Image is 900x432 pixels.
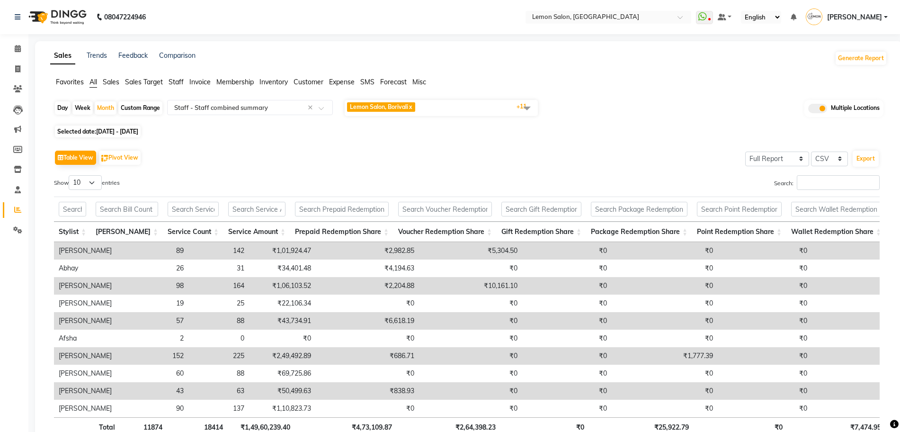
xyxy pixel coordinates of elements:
[380,78,407,86] span: Forecast
[316,277,419,295] td: ₹2,204.88
[316,312,419,330] td: ₹6,618.19
[350,103,408,110] span: Lemon Salon, Borivali
[95,101,116,115] div: Month
[188,312,249,330] td: 88
[54,242,116,260] td: [PERSON_NAME]
[54,175,120,190] label: Show entries
[249,382,316,400] td: ₹50,499.63
[612,347,718,365] td: ₹1,777.39
[69,175,102,190] select: Showentries
[522,330,612,347] td: ₹0
[360,78,374,86] span: SMS
[316,260,419,277] td: ₹4,194.63
[517,103,534,110] span: +11
[412,78,426,86] span: Misc
[56,78,84,86] span: Favorites
[806,9,822,25] img: Shadab
[54,260,116,277] td: Abhay
[316,242,419,260] td: ₹2,982.85
[54,222,91,242] th: Stylist: activate to sort column ascending
[522,242,612,260] td: ₹0
[316,382,419,400] td: ₹838.93
[692,222,786,242] th: Point Redemption Share: activate to sort column ascending
[103,78,119,86] span: Sales
[586,222,692,242] th: Package Redemption Share: activate to sort column ascending
[54,330,116,347] td: Afsha
[116,277,188,295] td: 98
[316,347,419,365] td: ₹686.71
[249,260,316,277] td: ₹34,401.48
[316,365,419,382] td: ₹0
[188,260,249,277] td: 31
[295,202,389,216] input: Search Prepaid Redemption Share
[216,78,254,86] span: Membership
[398,202,492,216] input: Search Voucher Redemption Share
[188,347,249,365] td: 225
[168,202,219,216] input: Search Service Count
[188,277,249,295] td: 164
[718,365,812,382] td: ₹0
[522,260,612,277] td: ₹0
[522,382,612,400] td: ₹0
[249,312,316,330] td: ₹43,734.91
[249,400,316,417] td: ₹1,10,823.73
[54,365,116,382] td: [PERSON_NAME]
[294,78,323,86] span: Customer
[522,295,612,312] td: ₹0
[393,222,497,242] th: Voucher Redemption Share: activate to sort column ascending
[116,295,188,312] td: 19
[89,78,97,86] span: All
[497,222,586,242] th: Gift Redemption Share: activate to sort column ascending
[797,175,880,190] input: Search:
[118,101,162,115] div: Custom Range
[419,347,522,365] td: ₹0
[55,126,141,137] span: Selected date:
[612,260,718,277] td: ₹0
[827,12,882,22] span: [PERSON_NAME]
[249,295,316,312] td: ₹22,106.34
[24,4,89,30] img: logo
[125,78,163,86] span: Sales Target
[419,382,522,400] td: ₹0
[54,277,116,295] td: [PERSON_NAME]
[99,151,141,165] button: Pivot View
[718,400,812,417] td: ₹0
[522,400,612,417] td: ₹0
[419,277,522,295] td: ₹10,161.10
[249,365,316,382] td: ₹69,725.86
[59,202,86,216] input: Search Stylist
[249,277,316,295] td: ₹1,06,103.52
[612,242,718,260] td: ₹0
[419,242,522,260] td: ₹5,304.50
[228,202,285,216] input: Search Service Amount
[522,312,612,330] td: ₹0
[718,260,812,277] td: ₹0
[718,330,812,347] td: ₹0
[316,400,419,417] td: ₹0
[419,260,522,277] td: ₹0
[188,295,249,312] td: 25
[54,400,116,417] td: [PERSON_NAME]
[419,400,522,417] td: ₹0
[116,347,188,365] td: 152
[116,400,188,417] td: 90
[188,242,249,260] td: 142
[591,202,687,216] input: Search Package Redemption Share
[408,103,412,110] a: x
[91,222,163,242] th: Bill Count: activate to sort column ascending
[163,222,223,242] th: Service Count: activate to sort column ascending
[54,382,116,400] td: [PERSON_NAME]
[249,330,316,347] td: ₹0
[116,242,188,260] td: 89
[522,365,612,382] td: ₹0
[249,242,316,260] td: ₹1,01,924.47
[189,78,211,86] span: Invoice
[612,400,718,417] td: ₹0
[718,347,812,365] td: ₹0
[188,365,249,382] td: 88
[116,365,188,382] td: 60
[774,175,880,190] label: Search:
[116,330,188,347] td: 2
[419,295,522,312] td: ₹0
[101,155,108,162] img: pivot.png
